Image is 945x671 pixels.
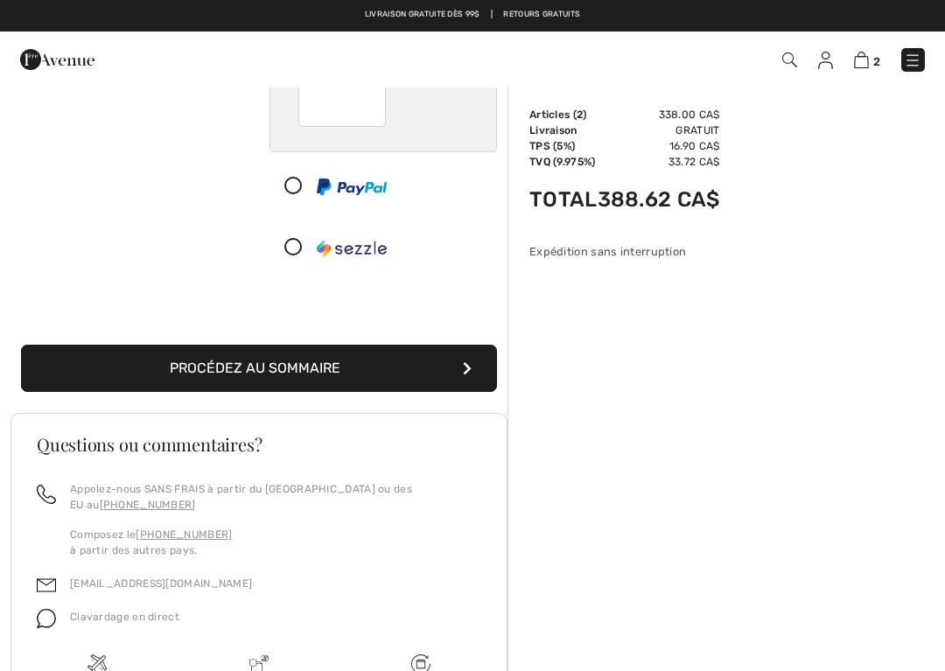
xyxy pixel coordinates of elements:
[491,9,493,21] span: |
[37,609,56,628] img: chat
[70,611,179,623] span: Clavardage en direct
[529,122,598,138] td: Livraison
[21,345,497,392] button: Procédez au sommaire
[70,527,481,558] p: Composez le à partir des autres pays.
[782,52,797,67] img: Recherche
[598,170,720,229] td: 388.62 CA$
[873,55,880,68] span: 2
[37,576,56,595] img: email
[317,178,387,195] img: PayPal
[70,577,252,590] a: [EMAIL_ADDRESS][DOMAIN_NAME]
[529,138,598,154] td: TPS (5%)
[854,49,880,70] a: 2
[529,170,598,229] td: Total
[529,154,598,170] td: TVQ (9.975%)
[598,138,720,154] td: 16.90 CA$
[577,108,583,121] span: 2
[37,436,481,453] h3: Questions ou commentaires?
[598,122,720,138] td: Gratuit
[598,154,720,170] td: 33.72 CA$
[598,107,720,122] td: 338.00 CA$
[529,243,720,260] div: Expédition sans interruption
[854,52,869,68] img: Panier d'achat
[818,52,833,69] img: Mes infos
[365,9,480,21] a: Livraison gratuite dès 99$
[37,485,56,504] img: call
[503,9,580,21] a: Retours gratuits
[312,80,374,121] iframe: Secure Credit Card Frame - CVV
[904,52,921,69] img: Menu
[100,499,196,511] a: [PHONE_NUMBER]
[70,481,481,513] p: Appelez-nous SANS FRAIS à partir du [GEOGRAPHIC_DATA] ou des EU au
[136,528,232,541] a: [PHONE_NUMBER]
[20,42,94,77] img: 1ère Avenue
[529,107,598,122] td: Articles ( )
[20,50,94,66] a: 1ère Avenue
[317,240,387,257] img: Sezzle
